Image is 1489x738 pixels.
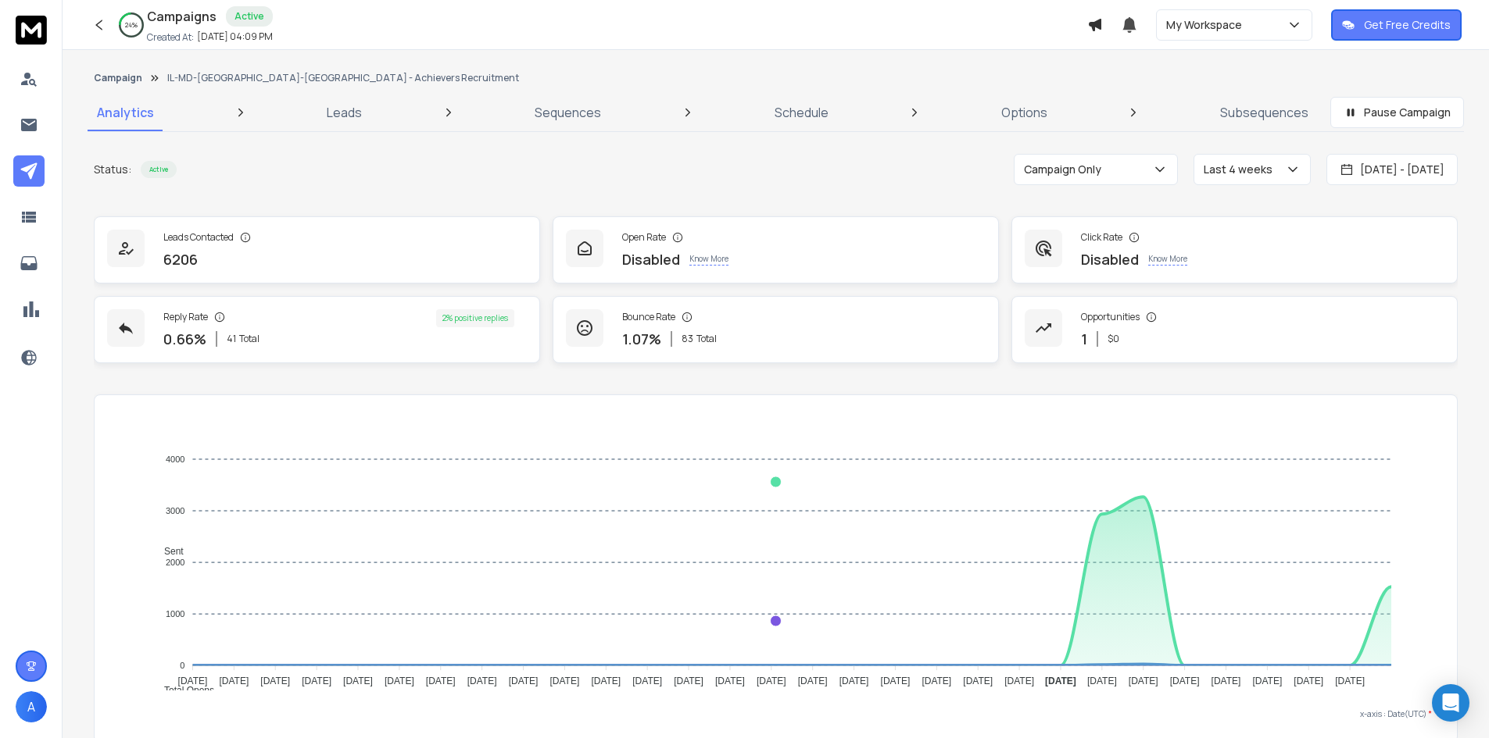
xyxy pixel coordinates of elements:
[1211,94,1318,131] a: Subsequences
[622,328,661,350] p: 1.07 %
[553,296,999,363] a: Bounce Rate1.07%83Total
[1204,162,1279,177] p: Last 4 weeks
[120,708,1432,720] p: x-axis : Date(UTC)
[696,333,717,345] span: Total
[1004,676,1034,686] tspan: [DATE]
[167,72,519,84] p: IL-MD-[GEOGRAPHIC_DATA]-[GEOGRAPHIC_DATA] - Achievers Recruitment
[94,216,540,283] a: Leads Contacted6206
[1045,676,1076,686] tspan: [DATE]
[152,685,214,696] span: Total Opens
[535,103,601,122] p: Sequences
[757,676,786,686] tspan: [DATE]
[94,162,131,177] p: Status:
[239,333,260,345] span: Total
[1011,216,1458,283] a: Click RateDisabledKnow More
[525,94,610,131] a: Sequences
[553,216,999,283] a: Open RateDisabledKnow More
[1212,676,1241,686] tspan: [DATE]
[674,676,703,686] tspan: [DATE]
[385,676,414,686] tspan: [DATE]
[94,72,142,84] button: Campaign
[166,558,184,567] tspan: 2000
[509,676,539,686] tspan: [DATE]
[775,103,829,122] p: Schedule
[260,676,290,686] tspan: [DATE]
[1326,154,1458,185] button: [DATE] - [DATE]
[622,231,666,244] p: Open Rate
[1081,231,1122,244] p: Click Rate
[343,676,373,686] tspan: [DATE]
[1108,333,1119,345] p: $ 0
[147,7,217,26] h1: Campaigns
[1001,103,1047,122] p: Options
[1330,97,1464,128] button: Pause Campaign
[682,333,693,345] span: 83
[765,94,838,131] a: Schedule
[178,676,208,686] tspan: [DATE]
[1148,253,1187,266] p: Know More
[426,676,456,686] tspan: [DATE]
[94,296,540,363] a: Reply Rate0.66%41Total2% positive replies
[1081,311,1140,323] p: Opportunities
[839,676,869,686] tspan: [DATE]
[219,676,249,686] tspan: [DATE]
[227,333,236,345] span: 41
[1294,676,1323,686] tspan: [DATE]
[1432,684,1469,722] div: Open Intercom Messenger
[327,103,362,122] p: Leads
[1081,328,1087,350] p: 1
[1331,9,1462,41] button: Get Free Credits
[1364,17,1451,33] p: Get Free Credits
[1252,676,1282,686] tspan: [DATE]
[226,6,273,27] div: Active
[922,676,951,686] tspan: [DATE]
[591,676,621,686] tspan: [DATE]
[180,661,184,670] tspan: 0
[302,676,331,686] tspan: [DATE]
[141,161,177,178] div: Active
[1129,676,1158,686] tspan: [DATE]
[16,691,47,722] button: A
[166,609,184,619] tspan: 1000
[1011,296,1458,363] a: Opportunities1$0
[163,231,234,244] p: Leads Contacted
[1170,676,1200,686] tspan: [DATE]
[1166,17,1248,33] p: My Workspace
[1220,103,1308,122] p: Subsequences
[881,676,911,686] tspan: [DATE]
[992,94,1057,131] a: Options
[152,546,184,557] span: Sent
[88,94,163,131] a: Analytics
[715,676,745,686] tspan: [DATE]
[1024,162,1108,177] p: Campaign Only
[549,676,579,686] tspan: [DATE]
[467,676,497,686] tspan: [DATE]
[1081,248,1139,270] p: Disabled
[317,94,371,131] a: Leads
[798,676,828,686] tspan: [DATE]
[632,676,662,686] tspan: [DATE]
[97,103,154,122] p: Analytics
[963,676,993,686] tspan: [DATE]
[689,253,728,266] p: Know More
[197,30,273,43] p: [DATE] 04:09 PM
[166,455,184,464] tspan: 4000
[436,309,514,327] div: 2 % positive replies
[622,311,675,323] p: Bounce Rate
[163,248,198,270] p: 6206
[163,311,208,323] p: Reply Rate
[166,506,184,515] tspan: 3000
[622,248,680,270] p: Disabled
[1335,676,1365,686] tspan: [DATE]
[147,31,194,44] p: Created At:
[1087,676,1117,686] tspan: [DATE]
[125,20,138,30] p: 24 %
[163,328,206,350] p: 0.66 %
